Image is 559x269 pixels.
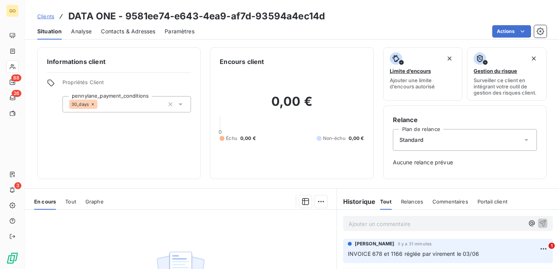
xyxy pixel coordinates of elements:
[47,57,191,66] h6: Informations client
[62,79,191,90] span: Propriétés Client
[12,90,21,97] span: 26
[165,28,194,35] span: Paramètres
[401,198,423,205] span: Relances
[219,129,222,135] span: 0
[390,77,456,90] span: Ajouter une limite d’encours autorisé
[467,47,547,101] button: Gestion du risqueSurveiller ce client en intégrant votre outil de gestion des risques client.
[37,28,62,35] span: Situation
[97,101,104,108] input: Ajouter une valeur
[432,198,468,205] span: Commentaires
[6,252,19,264] img: Logo LeanPay
[11,74,21,81] span: 88
[71,28,92,35] span: Analyse
[383,47,463,101] button: Limite d’encoursAjouter une limite d’encours autorisé
[349,135,364,142] span: 0,00 €
[549,243,555,249] span: 1
[226,135,237,142] span: Échu
[380,198,392,205] span: Tout
[220,94,364,117] h2: 0,00 €
[220,57,264,66] h6: Encours client
[101,28,155,35] span: Contacts & Adresses
[337,197,376,206] h6: Historique
[68,9,325,23] h3: DATA ONE - 9581ee74-e643-4ea9-af7d-93594a4ec14d
[393,159,537,166] span: Aucune relance prévue
[533,243,551,261] iframe: Intercom live chat
[398,241,432,246] span: il y a 31 minutes
[85,198,104,205] span: Graphe
[14,182,21,189] span: 3
[474,68,517,74] span: Gestion du risque
[65,198,76,205] span: Tout
[390,68,431,74] span: Limite d’encours
[37,13,54,19] span: Clients
[348,250,479,257] span: INVOICE 678 et 1166 réglée par virement le 03/06
[492,25,531,38] button: Actions
[34,198,56,205] span: En cours
[477,198,507,205] span: Portail client
[323,135,345,142] span: Non-échu
[393,115,537,124] h6: Relance
[399,136,424,144] span: Standard
[71,102,89,107] span: 30_days
[355,240,395,247] span: [PERSON_NAME]
[6,5,19,17] div: GO
[37,12,54,20] a: Clients
[240,135,256,142] span: 0,00 €
[474,77,540,96] span: Surveiller ce client en intégrant votre outil de gestion des risques client.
